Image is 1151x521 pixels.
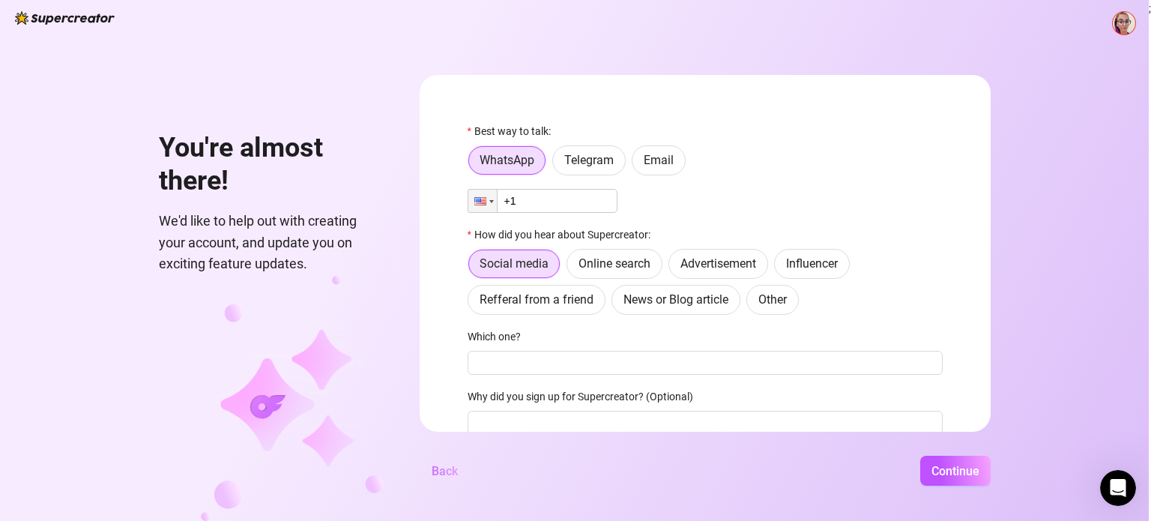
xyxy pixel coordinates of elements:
span: Online search [578,256,650,271]
span: Advertisement [680,256,756,271]
span: Continue [931,464,979,478]
span: Telegram [564,153,614,167]
span: Other [758,292,787,307]
input: Why did you sign up for Supercreator? (Optional) [468,411,943,435]
span: News or Blog article [623,292,728,307]
button: Back [420,456,470,486]
input: Which one? [468,351,943,375]
span: Refferal from a friend [480,292,593,307]
h1: You're almost there! [159,132,384,197]
span: We'd like to help out with creating your account, and update you on exciting feature updates. [159,211,384,274]
iframe: Intercom live chat [1100,470,1136,506]
input: 1 (702) 123-4567 [468,189,617,213]
img: logo [15,11,115,25]
span: WhatsApp [480,153,534,167]
span: Back [432,464,458,478]
img: ACg8ocL31uzXGPmmRCL4AFoP-W-gzKXNN8mN_MdNjPL96l67oKbsu0APmQ=s96-c [1113,12,1135,34]
button: Continue [920,456,991,486]
span: Social media [480,256,549,271]
label: How did you hear about Supercreator: [468,226,660,243]
span: Email [644,153,674,167]
label: Which one? [468,328,531,345]
label: Best way to talk: [468,123,561,139]
span: Influencer [786,256,838,271]
div: United States: + 1 [468,190,497,212]
label: Why did you sign up for Supercreator? (Optional) [468,388,703,405]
